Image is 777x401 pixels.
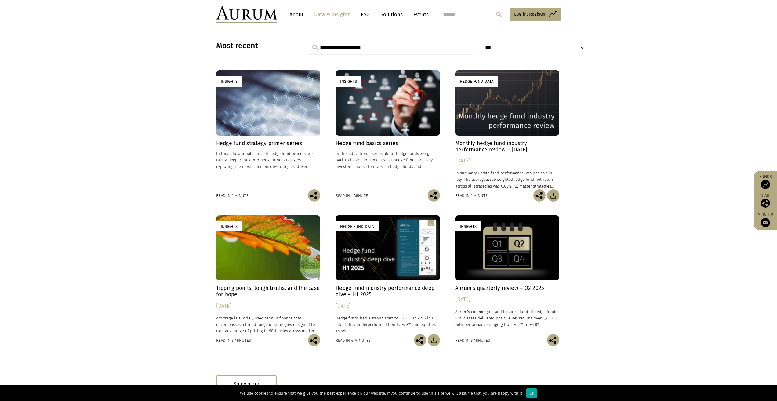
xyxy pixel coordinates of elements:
[216,70,321,189] a: Insights Hedge fund strategy primer series In this educational series of hedge fund primers, we t...
[410,9,429,20] a: Events
[526,388,537,398] div: Ok
[757,194,774,208] div: Share
[336,192,368,199] div: Read in 1 minute
[336,337,371,344] div: Read in 4 minutes
[455,70,560,189] a: Hedge Fund Data Monthly hedge fund industry performance review – [DATE] [DATE] In summary Hedge f...
[358,9,373,20] a: ESG
[414,334,426,346] img: Share this post
[336,150,440,170] p: In this educational series about hedge funds, we go back to basics, looking at what hedge funds a...
[455,215,560,334] a: Insights Aurum’s quarterly review – Q2 2025 [DATE] Aurum’s commingled and bespoke fund of hedge f...
[757,212,774,227] a: Sign up
[486,177,513,182] span: asset-weighted
[336,221,379,231] div: Hedge Fund Data
[336,315,440,334] p: Hedge funds had a strong start to 2025 – up 4.5% in H1, albeit they underperformed bonds, +7.3% a...
[216,302,321,310] div: [DATE]
[493,8,505,20] input: Submit
[377,9,406,20] a: Solutions
[336,140,440,147] h4: Hedge fund basics series
[216,285,321,298] h4: Tipping points, tough truths, and the case for hope
[216,41,292,50] h3: Most recent
[757,174,774,189] a: Funds
[455,192,488,199] div: Read in 1 minute
[455,170,560,189] p: In summary Hedge fund performance was positive in July. The average hedge fund net return across ...
[216,221,242,231] div: Insights
[311,9,353,20] a: Data & Insights
[455,157,560,165] div: [DATE]
[268,164,295,169] span: sub-strategies
[455,221,481,231] div: Insights
[312,45,318,50] img: search.svg
[336,70,440,189] a: Insights Hedge fund basics series In this educational series about hedge funds, we go back to bas...
[761,218,770,227] img: Sign up to our newsletter
[216,76,242,86] div: Insights
[336,302,440,310] div: [DATE]
[216,6,277,23] img: Aurum
[455,285,560,291] h4: Aurum’s quarterly review – Q2 2025
[336,215,440,334] a: Hedge Fund Data Hedge fund industry performance deep dive – H1 2025 [DATE] Hedge funds had a stro...
[216,150,321,170] p: In this educational series of hedge fund primers, we take a deeper look into hedge fund strategie...
[761,180,770,189] img: Access Funds
[336,285,440,298] h4: Hedge fund industry performance deep dive – H1 2025
[216,337,251,344] div: Read in 3 minutes
[216,315,321,334] p: Arbitrage is a widely used term in finance that encompasses a broad range of strategies designed ...
[216,375,277,392] div: Show more
[428,189,440,202] img: Share this post
[455,337,490,344] div: Read in 3 minutes
[455,295,560,304] div: [DATE]
[455,76,498,86] div: Hedge Fund Data
[547,189,559,202] img: Download Article
[216,140,321,147] h4: Hedge fund strategy primer series
[216,215,321,334] a: Insights Tipping points, tough truths, and the case for hope [DATE] Arbitrage is a widely used te...
[336,76,361,86] div: Insights
[510,8,561,21] a: Log in/Register
[286,9,307,20] a: About
[761,199,770,208] img: Share this post
[455,140,560,153] h4: Monthly hedge fund industry performance review – [DATE]
[308,334,320,346] img: Share this post
[428,334,440,346] img: Download Article
[547,334,559,346] img: Share this post
[455,308,560,328] p: Aurum’s commingled and bespoke fund of hedge funds $US classes delivered positive net returns ove...
[216,192,249,199] div: Read in 1 minute
[308,189,320,202] img: Share this post
[533,189,546,202] img: Share this post
[514,10,546,18] span: Log in/Register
